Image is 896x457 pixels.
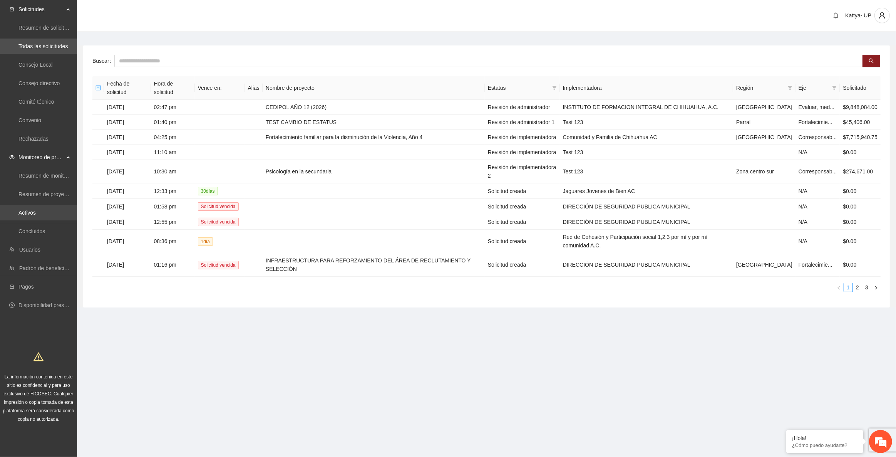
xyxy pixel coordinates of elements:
td: [DATE] [104,130,151,145]
span: Fortalecimie... [799,119,832,125]
span: Evaluar, med... [799,104,834,110]
a: Concluidos [18,228,45,234]
td: 01:16 pm [151,253,195,277]
td: [DATE] [104,100,151,115]
td: Test 123 [560,145,733,160]
td: $45,406.00 [840,115,881,130]
a: 1 [844,283,852,292]
span: Solicitud vencida [198,202,239,211]
th: Implementadora [560,76,733,100]
span: Estamos en línea. [45,103,106,181]
td: [DATE] [104,183,151,199]
td: INFRAESTRUCTURA PARA REFORZAMIENTO DEL ÁREA DE RECLUTAMIENTO Y SELECCIÓN [263,253,485,277]
span: Solicitudes [18,2,64,17]
td: DIRECCIÓN DE SEGURIDAD PUBLICA MUNICIPAL [560,214,733,230]
th: Solicitado [840,76,881,100]
span: Corresponsab... [799,168,837,175]
td: DIRECCIÓN DE SEGURIDAD PUBLICA MUNICIPAL [560,253,733,277]
span: filter [831,82,838,94]
td: Solicitud creada [485,230,560,253]
span: Región [736,84,785,92]
td: [GEOGRAPHIC_DATA] [733,100,796,115]
span: search [869,58,874,64]
div: ¡Hola! [792,435,857,441]
a: Comité técnico [18,99,54,105]
a: 3 [863,283,871,292]
button: user [874,8,890,23]
span: Estatus [488,84,549,92]
th: Nombre de proyecto [263,76,485,100]
td: 01:40 pm [151,115,195,130]
a: Consejo directivo [18,80,60,86]
td: [DATE] [104,199,151,214]
td: [DATE] [104,253,151,277]
td: Fortalecimiento familiar para la disminución de la Violencia, Año 4 [263,130,485,145]
button: search [863,55,880,67]
td: N/A [796,183,840,199]
td: Solicitud creada [485,199,560,214]
span: filter [786,82,794,94]
button: bell [830,9,842,22]
a: Padrón de beneficiarios [19,265,76,271]
a: Activos [18,210,36,216]
span: filter [832,86,837,90]
td: CEDIPOL AÑO 12 (2026) [263,100,485,115]
a: Resumen de solicitudes por aprobar [18,25,105,31]
textarea: Escriba su mensaje y pulse “Intro” [4,210,147,237]
a: Resumen de monitoreo [18,173,75,179]
button: left [834,283,844,292]
td: $7,715,940.75 [840,130,881,145]
span: Fortalecimie... [799,262,832,268]
th: Vence en: [195,76,245,100]
td: $0.00 [840,230,881,253]
td: Revisión de implementadora [485,145,560,160]
td: [DATE] [104,145,151,160]
td: Psicología en la secundaria [263,160,485,183]
a: Rechazadas [18,136,49,142]
span: 1 día [198,237,213,246]
td: Solicitud creada [485,253,560,277]
span: filter [552,86,557,90]
a: Consejo Local [18,62,53,68]
td: [GEOGRAPHIC_DATA] [733,253,796,277]
span: eye [9,155,15,160]
td: Revisión de implementadora [485,130,560,145]
button: right [871,283,881,292]
label: Buscar [92,55,114,67]
span: bell [830,12,842,18]
a: Usuarios [19,247,40,253]
td: $0.00 [840,183,881,199]
td: Solicitud creada [485,183,560,199]
td: [DATE] [104,230,151,253]
span: Solicitud vencida [198,218,239,226]
td: Zona centro sur [733,160,796,183]
span: Kattya- UP [845,12,871,18]
td: [DATE] [104,115,151,130]
span: minus-square [95,85,101,91]
li: 3 [862,283,871,292]
li: Next Page [871,283,881,292]
td: Comunidad y Familia de Chihuahua AC [560,130,733,145]
td: DIRECCIÓN DE SEGURIDAD PUBLICA MUNICIPAL [560,199,733,214]
td: 01:58 pm [151,199,195,214]
p: ¿Cómo puedo ayudarte? [792,442,857,448]
td: $0.00 [840,253,881,277]
span: Corresponsab... [799,134,837,140]
td: Solicitud creada [485,214,560,230]
a: Resumen de proyectos aprobados [18,191,101,197]
th: Alias [245,76,263,100]
td: Revisión de administrador [485,100,560,115]
td: 10:30 am [151,160,195,183]
span: filter [551,82,558,94]
li: 1 [844,283,853,292]
td: 08:36 pm [151,230,195,253]
span: La información contenida en este sitio es confidencial y para uso exclusivo de FICOSEC. Cualquier... [3,374,74,422]
td: $0.00 [840,145,881,160]
td: N/A [796,145,840,160]
td: $0.00 [840,214,881,230]
a: Todas las solicitudes [18,43,68,49]
td: [DATE] [104,160,151,183]
td: N/A [796,199,840,214]
td: N/A [796,230,840,253]
td: 11:10 am [151,145,195,160]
